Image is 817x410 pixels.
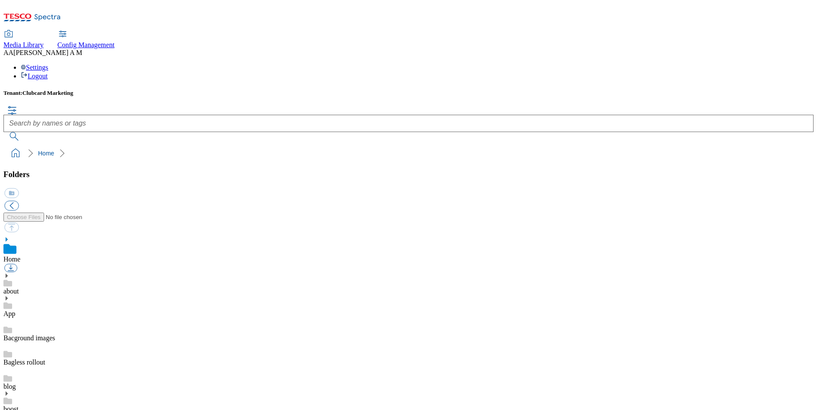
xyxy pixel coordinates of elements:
[3,358,45,366] a: Bagless rollout
[3,49,13,56] span: AA
[22,90,73,96] span: Clubcard Marketing
[3,170,814,179] h3: Folders
[57,31,115,49] a: Config Management
[21,72,48,80] a: Logout
[3,334,55,342] a: Bacground images
[3,115,814,132] input: Search by names or tags
[3,287,19,295] a: about
[3,310,16,317] a: App
[3,255,20,263] a: Home
[57,41,115,48] span: Config Management
[13,49,82,56] span: [PERSON_NAME] A M
[3,31,44,49] a: Media Library
[3,383,16,390] a: blog
[3,145,814,161] nav: breadcrumb
[9,146,22,160] a: home
[3,41,44,48] span: Media Library
[3,90,814,97] h5: Tenant:
[38,150,54,157] a: Home
[21,64,48,71] a: Settings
